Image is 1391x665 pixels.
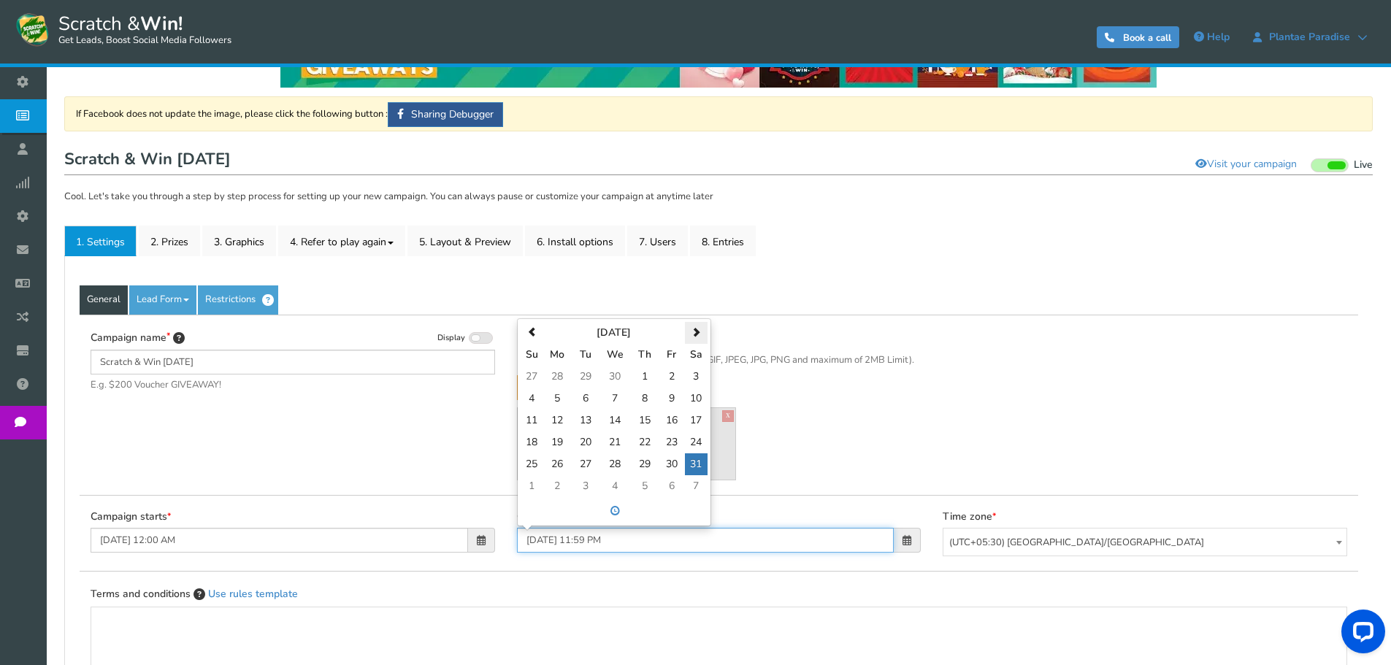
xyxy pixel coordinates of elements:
span: Help [1207,30,1230,44]
th: We [599,344,632,366]
td: 1 [521,475,543,497]
td: 2 [658,366,684,388]
td: 11 [521,410,543,431]
td: 19 [543,431,572,453]
span: Previous Month [527,328,537,337]
td: 22 [632,431,658,453]
td: 18 [521,431,543,453]
span: Display [437,333,465,344]
td: 30 [658,453,684,475]
span: Live [1354,158,1373,172]
td: 12 [543,410,572,431]
a: Help [1187,26,1237,49]
td: 5 [543,388,572,410]
a: Use rules template [208,587,298,601]
img: Scratch and Win [15,11,51,47]
label: Campaign starts [91,510,171,524]
a: Book a call [1097,26,1179,48]
td: 30 [599,366,632,388]
th: Sa [685,344,708,366]
td: 28 [599,453,632,475]
span: Tip: Choose a title that will attract more entries. For example: “Scratch & win a bracelet” will ... [173,331,185,347]
span: (UTC+05:30) Asia/Kolkata [943,528,1347,556]
a: Restrictions [198,285,278,315]
td: 6 [658,475,684,497]
td: 7 [599,388,632,410]
th: Th [632,344,658,366]
a: 2. Prizes [139,226,200,256]
td: 1 [632,366,658,388]
div: If Facebook does not update the image, please click the following button : [64,96,1373,131]
td: 15 [632,410,658,431]
td: 14 [599,410,632,431]
td: 3 [685,366,708,388]
strong: Win! [140,11,183,36]
h1: Scratch & Win [DATE] [64,146,1373,175]
td: 5 [632,475,658,497]
th: Tu [572,344,598,366]
td: 4 [521,388,543,410]
a: General [80,285,128,315]
td: 6 [572,388,598,410]
td: 23 [658,431,684,453]
p: Cool. Let's take you through a step by step process for setting up your new campaign. You can alw... [64,190,1373,204]
a: 6. Install options [525,226,625,256]
td: 3 [572,475,598,497]
a: X [722,410,734,422]
td: 4 [599,475,632,497]
span: (UTC+05:30) Asia/Kolkata [943,528,1346,557]
td: 9 [658,388,684,410]
th: Fr [658,344,684,366]
span: Plantae Paradise [1262,31,1357,43]
td: 21 [599,431,632,453]
a: 1. Settings [64,226,137,256]
td: 26 [543,453,572,475]
td: 27 [521,366,543,388]
td: 8 [632,388,658,410]
a: 3. Graphics [202,226,276,256]
span: Book a call [1123,31,1171,45]
iframe: LiveChat chat widget [1330,604,1391,665]
td: 16 [658,410,684,431]
td: 10 [685,388,708,410]
span: Minimum 100 x 100 pixels. (Images must be GIF, JPEG, JPG, PNG and maximum of 2MB Limit). [517,353,921,368]
label: Time zone [943,510,996,524]
a: Select Time [521,500,710,523]
td: 17 [685,410,708,431]
span: Scratch & [51,11,231,47]
td: 13 [572,410,598,431]
th: Select Month [543,322,684,344]
td: 2 [543,475,572,497]
td: 28 [543,366,572,388]
a: 4. Refer to play again [278,226,405,256]
th: Su [521,344,543,366]
td: 31 [685,453,708,475]
td: 27 [572,453,598,475]
th: Mo [543,344,572,366]
a: 5. Layout & Preview [407,226,523,256]
label: Terms and conditions [91,586,298,602]
a: 8. Entries [690,226,756,256]
span: Next Month [691,328,701,337]
td: 25 [521,453,543,475]
td: 29 [572,366,598,388]
td: 24 [685,431,708,453]
span: Enter the Terms and Conditions of your campaign [191,587,208,603]
td: 7 [685,475,708,497]
a: 7. Users [627,226,688,256]
span: E.g. $200 Voucher GIVEAWAY! [91,378,495,393]
a: Scratch &Win! Get Leads, Boost Social Media Followers [15,11,231,47]
a: Sharing Debugger [388,102,503,127]
small: Get Leads, Boost Social Media Followers [58,35,231,47]
td: 20 [572,431,598,453]
label: Campaign name [91,330,185,346]
a: Visit your campaign [1186,152,1306,177]
a: Lead Form [129,285,196,315]
td: 29 [632,453,658,475]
